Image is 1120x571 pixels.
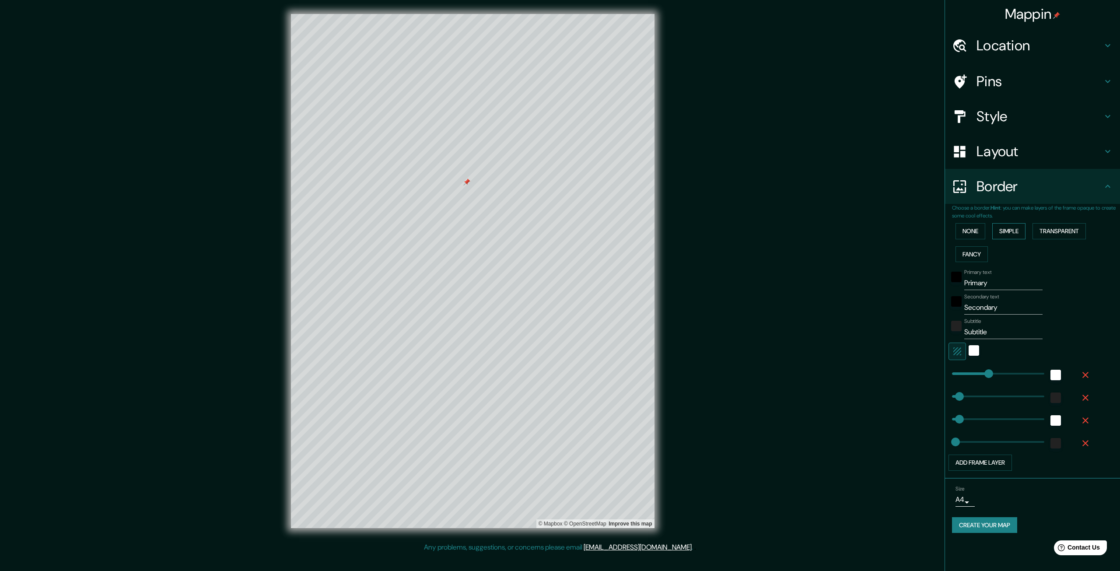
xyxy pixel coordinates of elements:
[976,143,1102,160] h4: Layout
[964,318,981,325] label: Subtitle
[1050,370,1061,380] button: white
[992,223,1025,239] button: Simple
[990,204,1001,211] b: Hint
[424,542,693,553] p: Any problems, suggestions, or concerns please email .
[951,272,962,282] button: black
[969,345,979,356] button: white
[693,542,694,553] div: .
[1005,5,1060,23] h4: Mappin
[945,169,1120,204] div: Border
[955,223,985,239] button: None
[609,521,652,527] a: Map feedback
[955,246,988,263] button: Fancy
[976,178,1102,195] h4: Border
[539,521,563,527] a: Mapbox
[1032,223,1086,239] button: Transparent
[1053,12,1060,19] img: pin-icon.png
[948,455,1012,471] button: Add frame layer
[564,521,606,527] a: OpenStreetMap
[1050,392,1061,403] button: color-222222
[951,321,962,331] button: color-222222
[1050,438,1061,448] button: color-222222
[951,296,962,307] button: black
[1050,415,1061,426] button: white
[584,543,692,552] a: [EMAIL_ADDRESS][DOMAIN_NAME]
[976,37,1102,54] h4: Location
[964,293,999,301] label: Secondary text
[1042,537,1110,561] iframe: Help widget launcher
[952,517,1017,533] button: Create your map
[945,99,1120,134] div: Style
[976,108,1102,125] h4: Style
[955,493,975,507] div: A4
[694,542,696,553] div: .
[955,485,965,492] label: Size
[952,204,1120,220] p: Choose a border. : you can make layers of the frame opaque to create some cool effects.
[945,64,1120,99] div: Pins
[945,134,1120,169] div: Layout
[945,28,1120,63] div: Location
[976,73,1102,90] h4: Pins
[964,269,991,276] label: Primary text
